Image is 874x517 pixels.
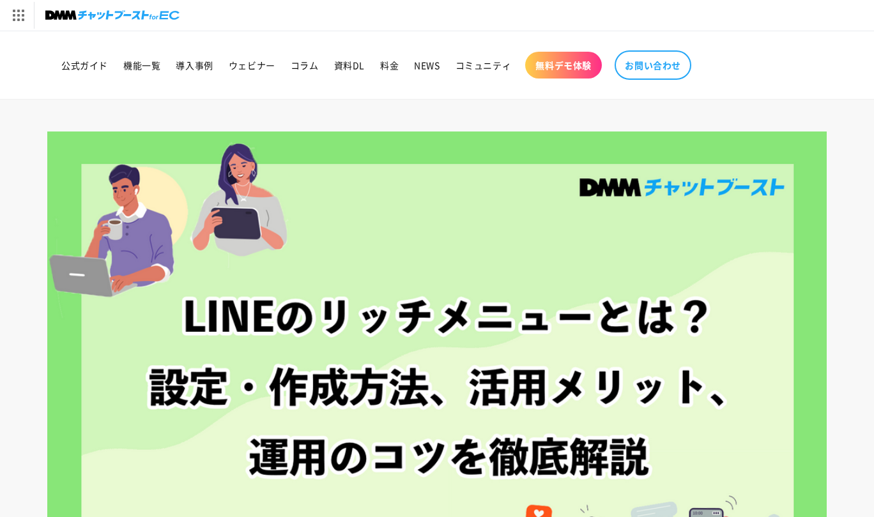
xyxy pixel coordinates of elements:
a: 機能一覧 [116,52,168,79]
span: ウェビナー [229,59,275,71]
a: 公式ガイド [54,52,116,79]
a: コラム [283,52,326,79]
span: コミュニティ [456,59,512,71]
span: お問い合わせ [625,59,681,71]
a: 導入事例 [168,52,220,79]
span: 公式ガイド [61,59,108,71]
a: 資料DL [326,52,372,79]
a: コミュニティ [448,52,519,79]
a: NEWS [406,52,447,79]
span: 導入事例 [176,59,213,71]
img: サービス [2,2,34,29]
img: チャットブーストforEC [45,6,180,24]
a: お問い合わせ [615,50,691,80]
span: 料金 [380,59,399,71]
span: NEWS [414,59,440,71]
span: 機能一覧 [123,59,160,71]
span: コラム [291,59,319,71]
a: ウェビナー [221,52,283,79]
a: 無料デモ体験 [525,52,602,79]
span: 資料DL [334,59,365,71]
a: 料金 [372,52,406,79]
span: 無料デモ体験 [535,59,592,71]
